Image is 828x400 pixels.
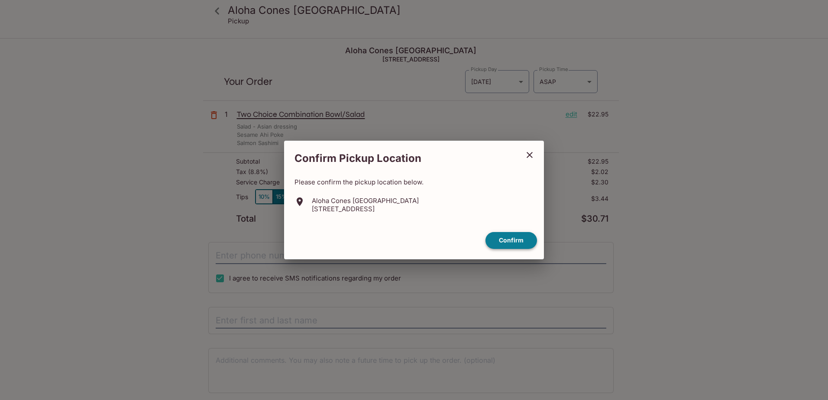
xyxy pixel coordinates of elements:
[312,205,419,213] p: [STREET_ADDRESS]
[519,144,540,166] button: close
[312,197,419,205] p: Aloha Cones [GEOGRAPHIC_DATA]
[284,148,519,169] h2: Confirm Pickup Location
[294,178,534,186] p: Please confirm the pickup location below.
[485,232,537,249] button: confirm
